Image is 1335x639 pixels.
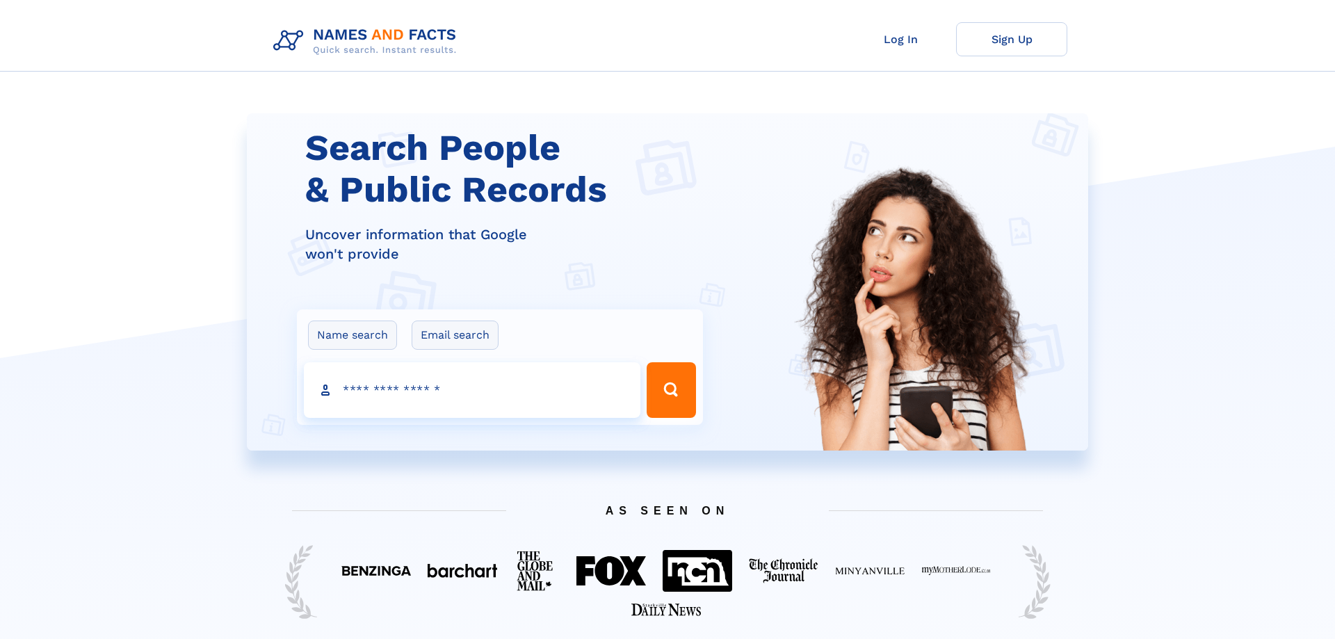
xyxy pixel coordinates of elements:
img: Featured on BarChart [428,564,497,577]
label: Email search [412,321,499,350]
img: Featured on My Mother Lode [921,566,991,576]
span: AS SEEN ON [271,487,1064,534]
img: Featured on The Globe And Mail [514,548,560,594]
a: Log In [845,22,956,56]
img: Featured on Starkville Daily News [631,604,701,616]
img: Featured on NCN [663,550,732,591]
img: Logo Names and Facts [268,22,468,60]
div: Uncover information that Google won't provide [305,225,711,264]
img: Featured on The Chronicle Journal [749,558,818,583]
img: Featured on Benzinga [341,566,411,576]
input: search input [304,362,640,418]
label: Name search [308,321,397,350]
button: Search Button [647,362,695,418]
img: Featured on Minyanville [835,566,905,576]
a: Sign Up [956,22,1067,56]
h1: Search People & Public Records [305,127,711,211]
img: Search People and Public records [786,163,1043,520]
img: Featured on FOX 40 [576,556,646,585]
img: Trust Reef [1019,544,1051,620]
